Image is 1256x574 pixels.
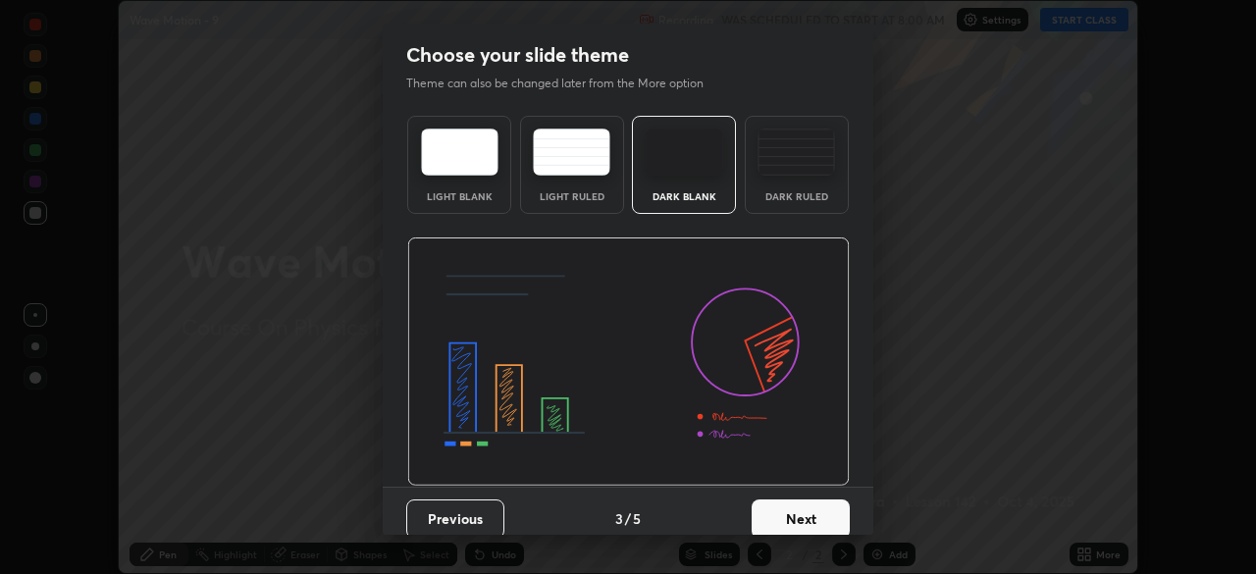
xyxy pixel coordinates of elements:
h4: 3 [615,508,623,529]
img: darkTheme.f0cc69e5.svg [646,129,723,176]
h4: 5 [633,508,641,529]
div: Dark Blank [645,191,723,201]
div: Dark Ruled [758,191,836,201]
button: Next [752,499,850,539]
img: lightTheme.e5ed3b09.svg [421,129,498,176]
img: darkThemeBanner.d06ce4a2.svg [407,237,850,487]
div: Light Ruled [533,191,611,201]
div: Light Blank [420,191,498,201]
h2: Choose your slide theme [406,42,629,68]
img: darkRuledTheme.de295e13.svg [758,129,835,176]
button: Previous [406,499,504,539]
img: lightRuledTheme.5fabf969.svg [533,129,610,176]
p: Theme can also be changed later from the More option [406,75,724,92]
h4: / [625,508,631,529]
